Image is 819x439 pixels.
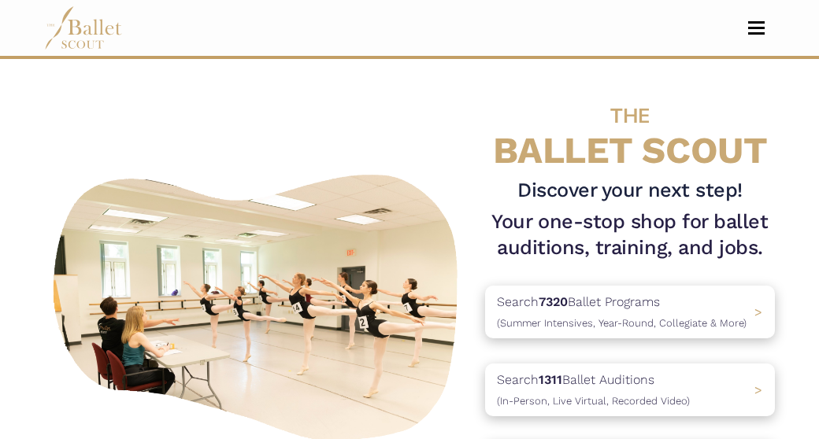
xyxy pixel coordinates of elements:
[485,90,775,171] h4: BALLET SCOUT
[738,20,775,35] button: Toggle navigation
[754,304,762,319] span: >
[497,317,747,329] span: (Summer Intensives, Year-Round, Collegiate & More)
[485,363,775,416] a: Search1311Ballet Auditions(In-Person, Live Virtual, Recorded Video) >
[485,208,775,260] h1: Your one-stop shop for ballet auditions, training, and jobs.
[539,294,568,309] b: 7320
[497,292,747,332] p: Search Ballet Programs
[539,372,562,387] b: 1311
[610,103,650,127] span: THE
[485,286,775,338] a: Search7320Ballet Programs(Summer Intensives, Year-Round, Collegiate & More)>
[754,382,762,397] span: >
[497,395,690,407] span: (In-Person, Live Virtual, Recorded Video)
[497,370,690,410] p: Search Ballet Auditions
[485,177,775,203] h3: Discover your next step!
